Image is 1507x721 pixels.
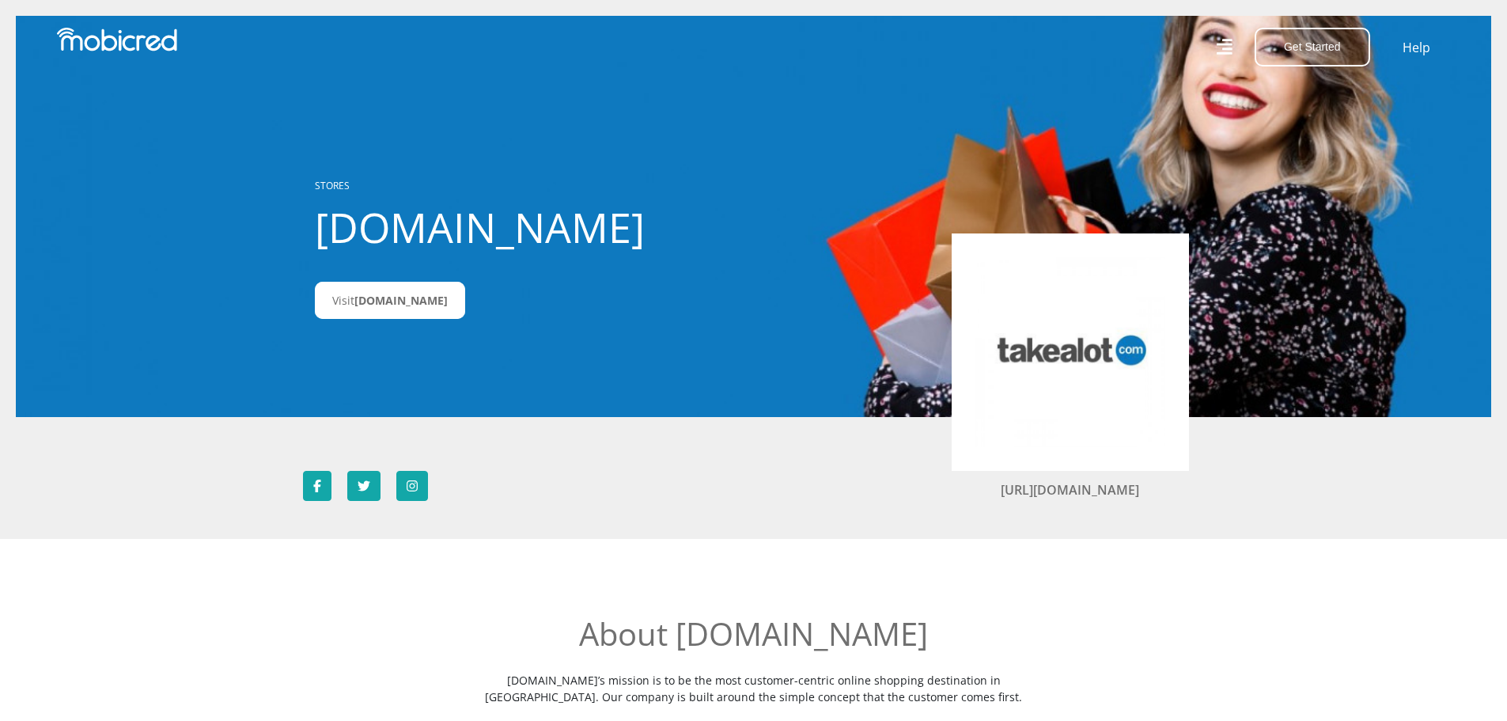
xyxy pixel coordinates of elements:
[1402,37,1431,58] a: Help
[396,471,428,501] a: Follow Takealot.credit on Instagram
[975,257,1165,447] img: Takealot.credit
[354,293,448,308] span: [DOMAIN_NAME]
[315,179,350,192] a: STORES
[315,282,465,319] a: Visit[DOMAIN_NAME]
[57,28,177,51] img: Mobicred
[315,203,667,252] h1: [DOMAIN_NAME]
[465,615,1043,653] h2: About [DOMAIN_NAME]
[465,672,1043,705] p: [DOMAIN_NAME]’s mission is to be the most customer-centric online shopping destination in [GEOGRA...
[347,471,381,501] a: Follow Takealot.credit on Twitter
[303,471,331,501] a: Follow Takealot.credit on Facebook
[1001,481,1139,499] a: [URL][DOMAIN_NAME]
[1255,28,1370,66] button: Get Started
